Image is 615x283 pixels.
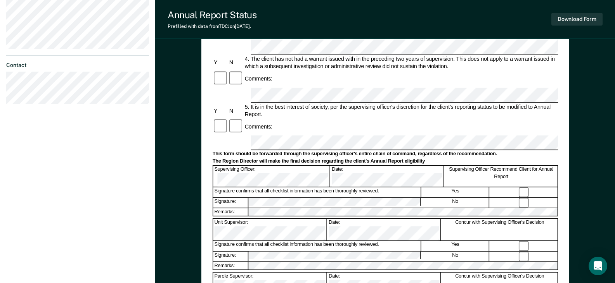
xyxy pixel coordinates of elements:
div: N [228,107,243,114]
div: This form should be forwarded through the supervising officer's entire chain of command, regardle... [212,151,558,158]
div: Y [212,107,228,114]
div: 5. It is in the best interest of society, per the supervising officer's discretion for the client... [243,103,558,118]
div: Concur with Supervising Officer's Decision [442,219,558,240]
div: Comments: [243,75,274,82]
div: Signature confirms that all checklist information has been thoroughly reviewed. [213,241,421,250]
div: Signature confirms that all checklist information has been thoroughly reviewed. [213,188,421,197]
div: Signature: [213,198,248,208]
div: Unit Supervisor: [213,219,327,240]
div: Date: [327,219,441,240]
div: Yes [421,188,489,197]
div: Signature: [213,251,248,261]
div: Supervising Officer: [213,166,330,187]
div: 4. The client has not had a warrant issued with in the preceding two years of supervision. This d... [243,55,558,70]
div: Open Intercom Messenger [589,257,607,275]
div: The Region Director will make the final decision regarding the client's Annual Report eligibility [212,158,558,165]
div: Prefilled with data from TDCJ on [DATE] . [168,24,256,29]
div: Comments: [243,123,274,130]
dt: Contact [6,62,149,69]
div: Yes [421,241,489,250]
div: Supervising Officer Recommend Client for Annual Report [445,166,558,187]
button: Download Form [551,13,603,26]
div: Date: [331,166,444,187]
div: Remarks: [213,262,248,269]
div: No [421,198,489,208]
div: No [421,251,489,261]
div: Annual Report Status [168,9,256,21]
div: Y [212,59,228,66]
div: Remarks: [213,209,248,216]
div: N [228,59,243,66]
